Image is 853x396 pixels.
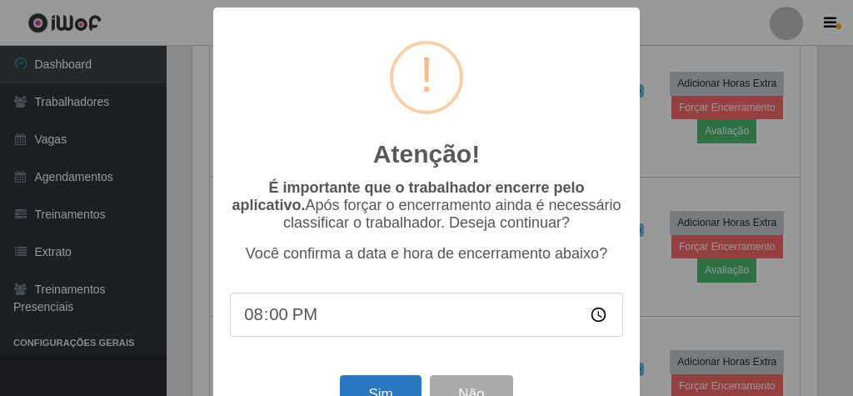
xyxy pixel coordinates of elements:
[373,139,480,169] h2: Atenção!
[230,179,623,232] p: Após forçar o encerramento ainda é necessário classificar o trabalhador. Deseja continuar?
[230,245,623,263] p: Você confirma a data e hora de encerramento abaixo?
[232,179,584,213] b: É importante que o trabalhador encerre pelo aplicativo.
